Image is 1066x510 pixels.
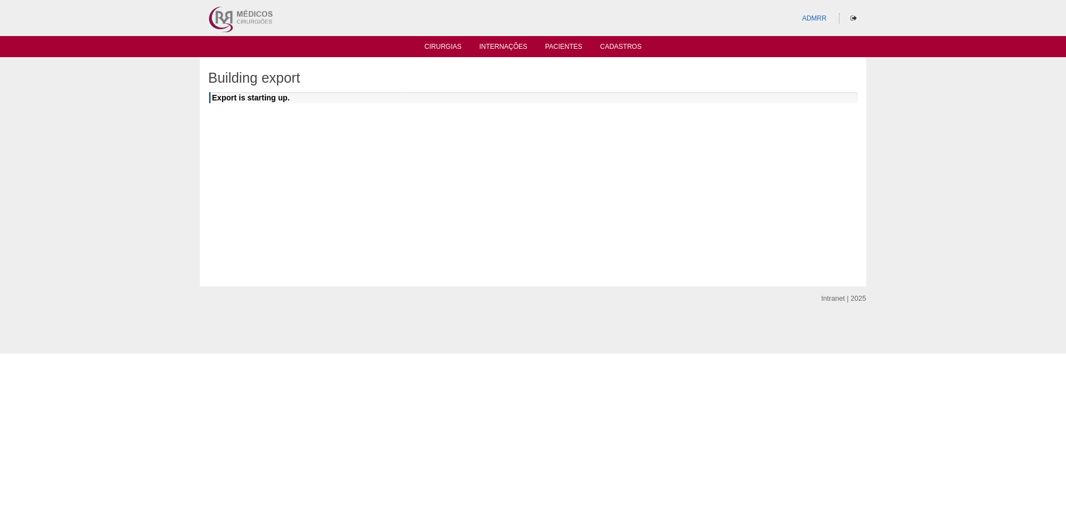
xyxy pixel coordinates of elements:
h1: Building export [208,71,858,85]
a: Internações [479,43,527,54]
a: Pacientes [545,43,582,54]
a: Cadastros [600,43,642,54]
a: ADMRR [802,14,827,22]
div: Intranet | 2025 [821,293,866,304]
a: Cirurgias [425,43,462,54]
div: Export is starting up. [208,92,858,114]
i: Sair [851,15,857,22]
